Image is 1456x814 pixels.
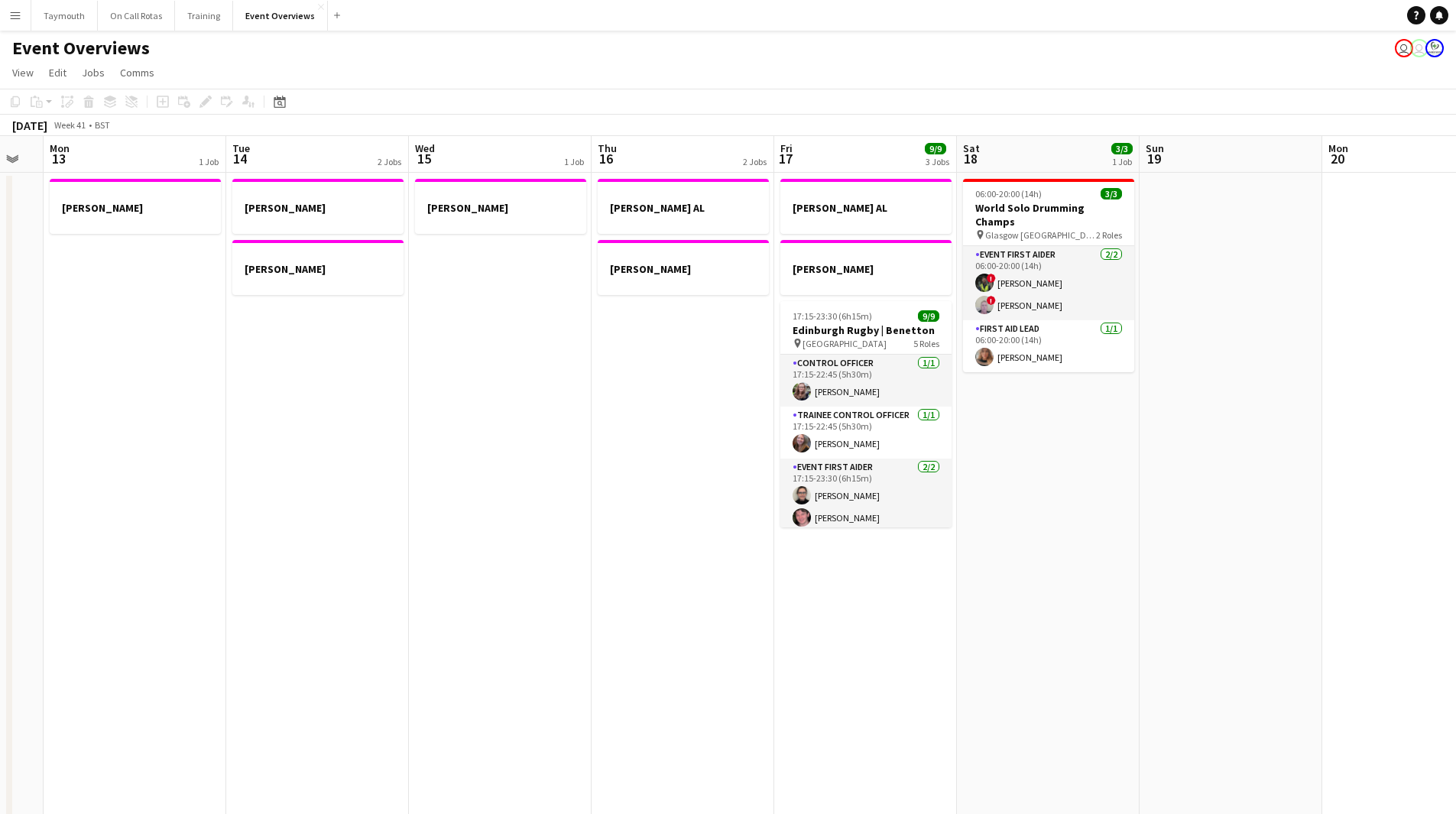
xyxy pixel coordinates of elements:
[120,66,154,79] span: Comms
[12,66,34,79] span: View
[50,119,89,131] span: Week 41
[12,118,47,133] div: [DATE]
[114,63,161,83] a: Comms
[31,1,98,31] button: Taymouth
[175,1,233,31] button: Training
[98,1,175,31] button: On Call Rotas
[76,63,111,83] a: Jobs
[12,37,150,60] h1: Event Overviews
[1395,39,1413,57] app-user-avatar: Operations Team
[49,66,66,79] span: Edit
[6,63,40,83] a: View
[95,119,110,131] div: BST
[1425,39,1444,57] app-user-avatar: Operations Manager
[233,1,328,31] button: Event Overviews
[1410,39,1428,57] app-user-avatar: Operations Team
[82,66,105,79] span: Jobs
[43,63,73,83] a: Edit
